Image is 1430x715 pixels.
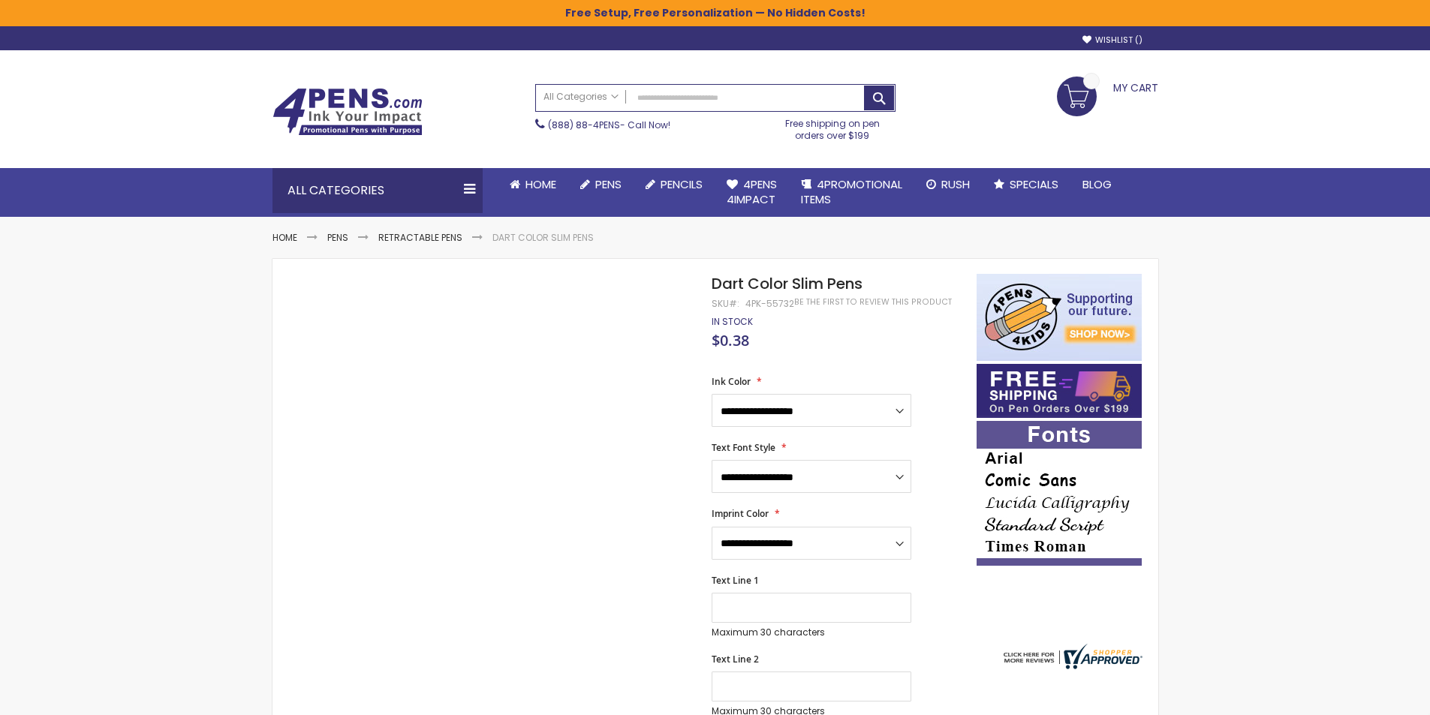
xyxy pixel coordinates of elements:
[745,298,794,310] div: 4pk-55732
[712,273,863,294] span: Dart Color Slim Pens
[715,168,789,217] a: 4Pens4impact
[727,176,777,207] span: 4Pens 4impact
[1082,35,1142,46] a: Wishlist
[634,168,715,201] a: Pencils
[548,119,670,131] span: - Call Now!
[977,421,1142,566] img: font-personalization-examples
[712,315,753,328] span: In stock
[543,91,619,103] span: All Categories
[801,176,902,207] span: 4PROMOTIONAL ITEMS
[536,85,626,110] a: All Categories
[327,231,348,244] a: Pens
[272,168,483,213] div: All Categories
[595,176,622,192] span: Pens
[712,316,753,328] div: Availability
[794,296,952,308] a: Be the first to review this product
[982,168,1070,201] a: Specials
[712,653,759,665] span: Text Line 2
[492,232,594,244] li: Dart Color Slim Pens
[1000,659,1142,672] a: 4pens.com certificate URL
[712,297,739,310] strong: SKU
[525,176,556,192] span: Home
[712,375,751,388] span: Ink Color
[272,88,423,136] img: 4Pens Custom Pens and Promotional Products
[789,168,914,217] a: 4PROMOTIONALITEMS
[1010,176,1058,192] span: Specials
[568,168,634,201] a: Pens
[378,231,462,244] a: Retractable Pens
[712,574,759,587] span: Text Line 1
[977,364,1142,418] img: Free shipping on orders over $199
[941,176,970,192] span: Rush
[769,112,896,142] div: Free shipping on pen orders over $199
[272,231,297,244] a: Home
[1082,176,1112,192] span: Blog
[977,274,1142,361] img: 4pens 4 kids
[661,176,703,192] span: Pencils
[914,168,982,201] a: Rush
[712,330,749,350] span: $0.38
[1070,168,1124,201] a: Blog
[712,507,769,520] span: Imprint Color
[548,119,620,131] a: (888) 88-4PENS
[712,441,775,454] span: Text Font Style
[712,626,911,638] p: Maximum 30 characters
[1000,644,1142,669] img: 4pens.com widget logo
[498,168,568,201] a: Home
